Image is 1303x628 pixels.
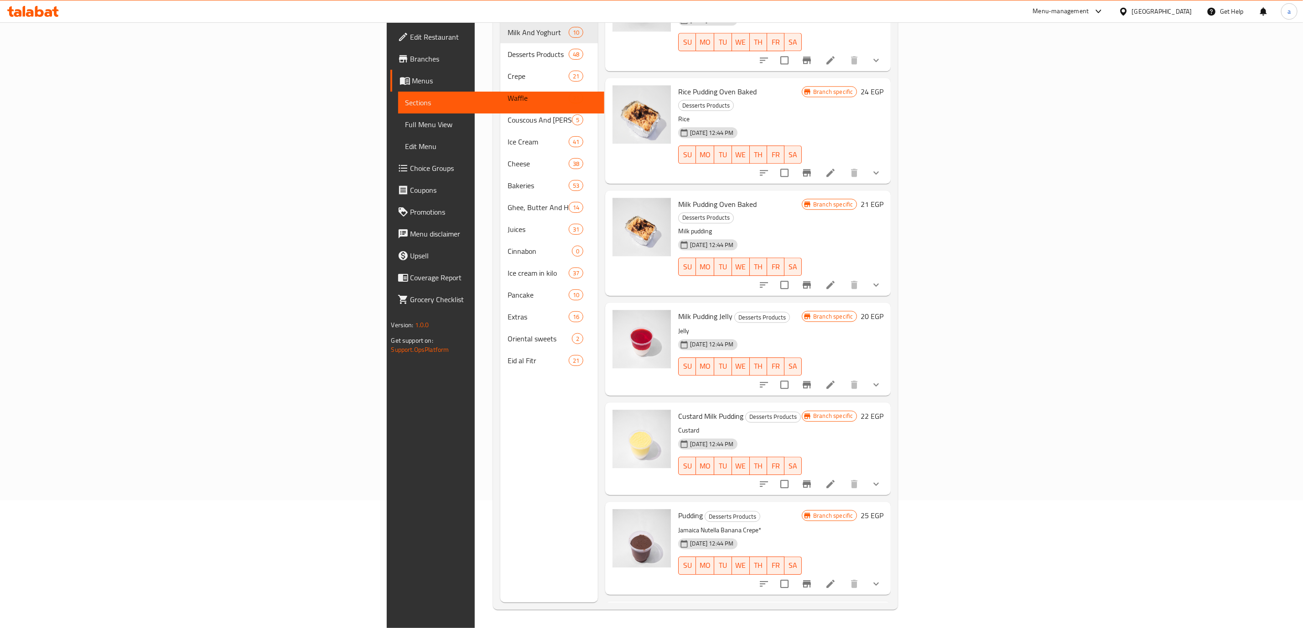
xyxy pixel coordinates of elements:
[700,459,711,473] span: MO
[1132,6,1192,16] div: [GEOGRAPHIC_DATA]
[714,556,732,575] button: TU
[865,162,887,184] button: show more
[732,357,750,376] button: WE
[508,114,572,125] div: Couscous And Belila
[753,459,763,473] span: TH
[508,158,569,169] span: Cheese
[788,260,798,273] span: SA
[391,344,449,355] a: Support.OpsPlatform
[825,379,836,390] a: Edit menu item
[771,559,781,572] span: FR
[810,312,857,321] span: Branch specific
[736,459,746,473] span: WE
[718,360,728,373] span: TU
[500,284,598,306] div: Pancake10
[796,49,818,71] button: Branch-specific-item
[865,473,887,495] button: show more
[678,257,696,276] button: SU
[682,260,692,273] span: SU
[788,36,798,49] span: SA
[500,350,598,371] div: Eid al Fitr21
[753,36,763,49] span: TH
[843,274,865,296] button: delete
[508,27,569,38] span: Milk And Yoghurt
[390,48,604,70] a: Branches
[508,49,569,60] div: Desserts Products
[686,129,737,137] span: [DATE] 12:44 PM
[753,473,775,495] button: sort-choices
[679,212,733,223] span: Desserts Products
[686,241,737,249] span: [DATE] 12:44 PM
[714,145,732,164] button: TU
[861,85,883,98] h6: 24 EGP
[696,556,714,575] button: MO
[569,291,583,299] span: 10
[843,162,865,184] button: delete
[767,33,784,51] button: FR
[410,272,597,283] span: Coverage Report
[390,201,604,223] a: Promotions
[679,100,733,111] span: Desserts Products
[508,268,569,278] span: Ice cream in kilo
[508,136,569,147] div: Ice Cream
[767,257,784,276] button: FR
[753,573,775,595] button: sort-choices
[398,92,604,113] a: Sections
[398,113,604,135] a: Full Menu View
[753,559,763,572] span: TH
[398,135,604,157] a: Edit Menu
[678,197,757,211] span: Milk Pudding Oven Baked
[753,274,775,296] button: sort-choices
[718,459,728,473] span: TU
[796,573,818,595] button: Branch-specific-item
[415,319,429,331] span: 1.0.0
[410,185,597,196] span: Coupons
[745,412,801,422] div: Desserts Products
[732,556,750,575] button: WE
[508,246,572,257] span: Cinnabon
[412,75,597,86] span: Menus
[613,310,671,368] img: Milk Pudding Jelly
[569,49,583,60] div: items
[678,226,802,237] p: Milk pudding
[572,246,583,257] div: items
[810,200,857,209] span: Branch specific
[678,556,696,575] button: SU
[865,274,887,296] button: show more
[810,511,857,520] span: Branch specific
[750,257,767,276] button: TH
[508,114,572,125] span: Couscous And [PERSON_NAME]
[861,410,883,422] h6: 22 EGP
[678,100,734,111] div: Desserts Products
[410,53,597,64] span: Branches
[678,357,696,376] button: SU
[500,306,598,328] div: Extras16
[718,36,728,49] span: TU
[767,457,784,475] button: FR
[871,279,882,290] svg: Show Choices
[686,440,737,448] span: [DATE] 12:44 PM
[508,289,569,300] span: Pancake
[682,459,692,473] span: SU
[508,93,569,103] div: Waffle
[796,374,818,396] button: Branch-specific-item
[678,85,757,98] span: Rice Pudding Oven Baked
[410,294,597,305] span: Grocery Checklist
[714,357,732,376] button: TU
[569,160,583,168] span: 38
[508,71,569,82] span: Crepe
[825,55,836,66] a: Edit menu item
[700,36,711,49] span: MO
[871,167,882,178] svg: Show Choices
[410,250,597,261] span: Upsell
[508,224,569,235] span: Juices
[390,26,604,48] a: Edit Restaurant
[500,43,598,65] div: Desserts Products48
[569,313,583,321] span: 16
[569,72,583,81] span: 21
[500,109,598,131] div: Couscous And [PERSON_NAME]5
[410,228,597,239] span: Menu disclaimer
[753,162,775,184] button: sort-choices
[775,163,794,182] span: Select to update
[750,357,767,376] button: TH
